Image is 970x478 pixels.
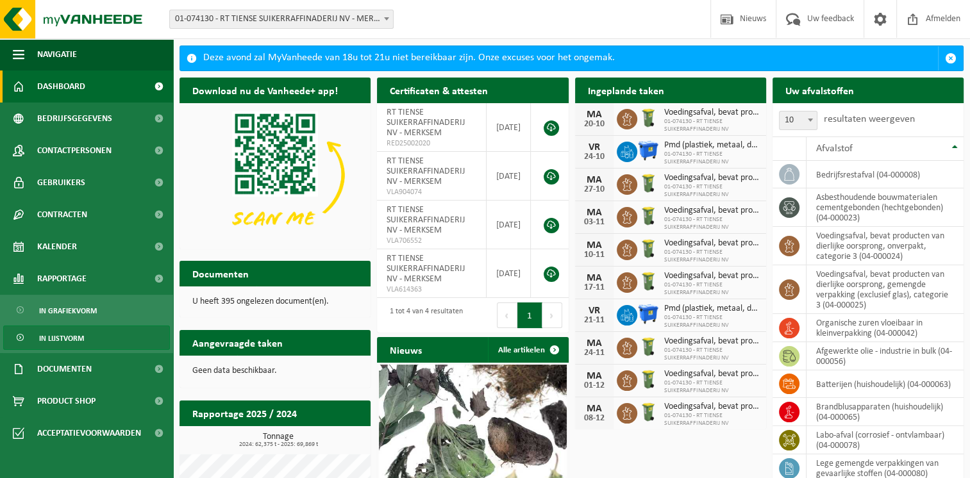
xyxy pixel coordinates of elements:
[581,381,607,390] div: 01-12
[807,426,964,454] td: labo-afval (corrosief - ontvlambaar) (04-000078)
[664,369,760,379] span: Voedingsafval, bevat producten van dierlijke oorsprong, onverpakt, categorie 3
[664,249,760,264] span: 01-074130 - RT TIENSE SUIKERRAFFINADERIJ NV
[387,108,465,138] span: RT TIENSE SUIKERRAFFINADERIJ NV - MERKSEM
[581,349,607,358] div: 24-11
[664,304,760,314] span: Pmd (plastiek, metaal, drankkartons) (bedrijven)
[664,140,760,151] span: Pmd (plastiek, metaal, drankkartons) (bedrijven)
[581,175,607,185] div: MA
[581,218,607,227] div: 03-11
[664,336,760,347] span: Voedingsafval, bevat producten van dierlijke oorsprong, onverpakt, categorie 3
[39,326,84,350] span: In lijstvorm
[37,167,85,199] span: Gebruikers
[275,425,369,451] a: Bekijk rapportage
[807,265,964,314] td: voedingsafval, bevat producten van dierlijke oorsprong, gemengde verpakking (exclusief glas), cat...
[664,347,760,362] span: 01-074130 - RT TIENSE SUIKERRAFFINADERIJ NV
[37,353,92,385] span: Documenten
[203,46,938,70] div: Deze avond zal MyVanheede van 18u tot 21u niet bereikbaar zijn. Onze excuses voor het ongemak.
[37,103,112,135] span: Bedrijfsgegevens
[637,336,659,358] img: WB-0140-HPE-GN-50
[37,385,96,417] span: Product Shop
[387,156,465,186] span: RT TIENSE SUIKERRAFFINADERIJ NV - MERKSEM
[664,281,760,297] span: 01-074130 - RT TIENSE SUIKERRAFFINADERIJ NV
[664,118,760,133] span: 01-074130 - RT TIENSE SUIKERRAFFINADERIJ NV
[664,379,760,395] span: 01-074130 - RT TIENSE SUIKERRAFFINADERIJ NV
[807,370,964,398] td: batterijen (huishoudelijk) (04-000063)
[664,151,760,166] span: 01-074130 - RT TIENSE SUIKERRAFFINADERIJ NV
[37,199,87,231] span: Contracten
[387,187,476,197] span: VLA904074
[637,107,659,129] img: WB-0140-HPE-GN-50
[824,114,915,124] label: resultaten weergeven
[581,208,607,218] div: MA
[664,402,760,412] span: Voedingsafval, bevat producten van dierlijke oorsprong, onverpakt, categorie 3
[192,297,358,306] p: U heeft 395 ongelezen document(en).
[39,299,97,323] span: In grafiekvorm
[383,301,463,329] div: 1 tot 4 van 4 resultaten
[186,441,371,448] span: 2024: 62,375 t - 2025: 69,869 t
[664,108,760,118] span: Voedingsafval, bevat producten van dierlijke oorsprong, onverpakt, categorie 3
[581,404,607,414] div: MA
[637,172,659,194] img: WB-0140-HPE-GN-50
[37,231,77,263] span: Kalender
[169,10,394,29] span: 01-074130 - RT TIENSE SUIKERRAFFINADERIJ NV - MERKSEM
[581,283,607,292] div: 17-11
[664,238,760,249] span: Voedingsafval, bevat producten van dierlijke oorsprong, onverpakt, categorie 3
[637,238,659,260] img: WB-0140-HPE-GN-50
[37,417,141,449] span: Acceptatievoorwaarden
[180,261,262,286] h2: Documenten
[664,216,760,231] span: 01-074130 - RT TIENSE SUIKERRAFFINADERIJ NV
[637,303,659,325] img: WB-1100-HPE-BE-01
[637,205,659,227] img: WB-0140-HPE-GN-50
[581,240,607,251] div: MA
[581,306,607,316] div: VR
[637,270,659,292] img: WB-0140-HPE-GN-50
[487,103,531,152] td: [DATE]
[487,201,531,249] td: [DATE]
[807,161,964,188] td: bedrijfsrestafval (04-000008)
[192,367,358,375] p: Geen data beschikbaar.
[170,10,393,28] span: 01-074130 - RT TIENSE SUIKERRAFFINADERIJ NV - MERKSEM
[581,414,607,423] div: 08-12
[807,398,964,426] td: brandblusapparaten (huishoudelijk) (04-000065)
[542,302,562,328] button: Next
[387,254,465,284] span: RT TIENSE SUIKERRAFFINADERIJ NV - MERKSEM
[37,38,77,70] span: Navigatie
[664,271,760,281] span: Voedingsafval, bevat producten van dierlijke oorsprong, onverpakt, categorie 3
[664,412,760,427] span: 01-074130 - RT TIENSE SUIKERRAFFINADERIJ NV
[377,337,435,362] h2: Nieuws
[581,185,607,194] div: 27-10
[180,103,371,247] img: Download de VHEPlus App
[487,152,531,201] td: [DATE]
[517,302,542,328] button: 1
[581,316,607,325] div: 21-11
[37,263,87,295] span: Rapportage
[575,78,677,103] h2: Ingeplande taken
[487,249,531,298] td: [DATE]
[816,144,853,154] span: Afvalstof
[37,70,85,103] span: Dashboard
[773,78,867,103] h2: Uw afvalstoffen
[807,227,964,265] td: voedingsafval, bevat producten van dierlijke oorsprong, onverpakt, categorie 3 (04-000024)
[377,78,501,103] h2: Certificaten & attesten
[581,251,607,260] div: 10-11
[180,400,310,425] h2: Rapportage 2025 / 2024
[581,142,607,152] div: VR
[637,140,659,161] img: WB-1100-HPE-BE-01
[3,298,170,322] a: In grafiekvorm
[664,183,760,199] span: 01-074130 - RT TIENSE SUIKERRAFFINADERIJ NV
[780,111,817,129] span: 10
[807,188,964,227] td: asbesthoudende bouwmaterialen cementgebonden (hechtgebonden) (04-000023)
[581,273,607,283] div: MA
[488,337,567,363] a: Alle artikelen
[581,371,607,381] div: MA
[387,138,476,149] span: RED25002020
[581,152,607,161] div: 24-10
[180,330,296,355] h2: Aangevraagde taken
[807,314,964,342] td: organische zuren vloeibaar in kleinverpakking (04-000042)
[581,120,607,129] div: 20-10
[387,205,465,235] span: RT TIENSE SUIKERRAFFINADERIJ NV - MERKSEM
[180,78,351,103] h2: Download nu de Vanheede+ app!
[664,314,760,329] span: 01-074130 - RT TIENSE SUIKERRAFFINADERIJ NV
[664,173,760,183] span: Voedingsafval, bevat producten van dierlijke oorsprong, onverpakt, categorie 3
[637,368,659,390] img: WB-0140-HPE-GN-50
